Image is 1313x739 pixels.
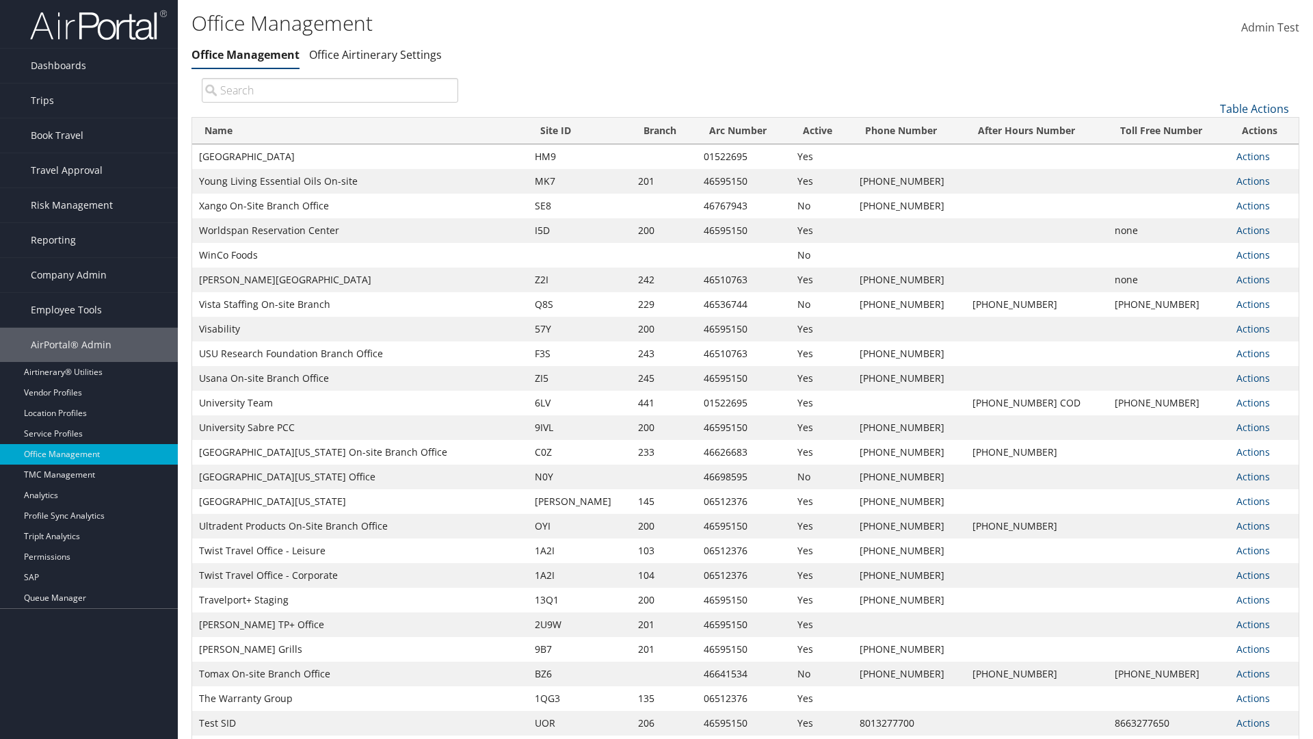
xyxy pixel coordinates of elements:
[791,243,852,268] td: No
[697,686,791,711] td: 06512376
[192,514,528,539] td: Ultradent Products On-Site Branch Office
[1108,662,1230,686] td: [PHONE_NUMBER]
[1236,322,1270,335] a: Actions
[631,588,697,612] td: 200
[192,563,528,588] td: Twist Travel Office - Corporate
[853,662,966,686] td: [PHONE_NUMBER]
[853,118,966,144] th: Phone Number: activate to sort column ascending
[528,637,631,662] td: 9B7
[1236,667,1270,680] a: Actions
[528,514,631,539] td: OYI
[853,637,966,662] td: [PHONE_NUMBER]
[697,711,791,736] td: 46595150
[192,118,528,144] th: Name: activate to sort column ascending
[791,563,852,588] td: Yes
[1236,421,1270,434] a: Actions
[853,415,966,440] td: [PHONE_NUMBER]
[966,662,1108,686] td: [PHONE_NUMBER]
[192,169,528,194] td: Young Living Essential Oils On-site
[697,218,791,243] td: 46595150
[192,711,528,736] td: Test SID
[528,465,631,489] td: N0Y
[631,539,697,563] td: 103
[1108,292,1230,317] td: [PHONE_NUMBER]
[697,465,791,489] td: 46698595
[191,9,930,38] h1: Office Management
[309,47,442,62] a: Office Airtinerary Settings
[528,118,631,144] th: Site ID: activate to sort column ascending
[966,514,1108,539] td: [PHONE_NUMBER]
[1236,544,1270,557] a: Actions
[192,465,528,489] td: [GEOGRAPHIC_DATA][US_STATE] Office
[1108,391,1230,415] td: [PHONE_NUMBER]
[31,49,86,83] span: Dashboards
[1236,692,1270,705] a: Actions
[791,612,852,637] td: Yes
[1236,618,1270,631] a: Actions
[791,317,852,341] td: Yes
[791,144,852,169] td: Yes
[1230,118,1299,144] th: Actions
[631,612,697,637] td: 201
[853,341,966,366] td: [PHONE_NUMBER]
[631,415,697,440] td: 200
[791,391,852,415] td: Yes
[631,637,697,662] td: 201
[1236,298,1270,311] a: Actions
[697,440,791,465] td: 46626683
[697,169,791,194] td: 46595150
[1236,470,1270,483] a: Actions
[791,662,852,686] td: No
[791,366,852,391] td: Yes
[192,268,528,292] td: [PERSON_NAME][GEOGRAPHIC_DATA]
[1108,218,1230,243] td: none
[528,194,631,218] td: SE8
[192,637,528,662] td: [PERSON_NAME] Grills
[192,391,528,415] td: University Team
[791,218,852,243] td: Yes
[192,440,528,465] td: [GEOGRAPHIC_DATA][US_STATE] On-site Branch Office
[791,292,852,317] td: No
[528,415,631,440] td: 9IVL
[631,391,697,415] td: 441
[528,612,631,637] td: 2U9W
[1236,716,1270,729] a: Actions
[1236,174,1270,187] a: Actions
[1236,273,1270,286] a: Actions
[192,662,528,686] td: Tomax On-site Branch Office
[853,465,966,489] td: [PHONE_NUMBER]
[853,292,966,317] td: [PHONE_NUMBER]
[192,588,528,612] td: Travelport+ Staging
[791,465,852,489] td: No
[31,188,113,222] span: Risk Management
[1236,150,1270,163] a: Actions
[528,169,631,194] td: MK7
[1236,248,1270,261] a: Actions
[791,489,852,514] td: Yes
[31,153,103,187] span: Travel Approval
[528,317,631,341] td: 57Y
[1236,372,1270,385] a: Actions
[31,83,54,118] span: Trips
[791,686,852,711] td: Yes
[631,489,697,514] td: 145
[697,612,791,637] td: 46595150
[791,711,852,736] td: Yes
[697,341,791,366] td: 46510763
[192,489,528,514] td: [GEOGRAPHIC_DATA][US_STATE]
[631,292,697,317] td: 229
[697,144,791,169] td: 01522695
[631,341,697,366] td: 243
[697,415,791,440] td: 46595150
[528,341,631,366] td: F3S
[697,118,791,144] th: Arc Number: activate to sort column ascending
[192,539,528,563] td: Twist Travel Office - Leisure
[1241,20,1299,35] span: Admin Test
[853,588,966,612] td: [PHONE_NUMBER]
[631,711,697,736] td: 206
[853,711,966,736] td: 8013277700
[192,415,528,440] td: University Sabre PCC
[192,218,528,243] td: Worldspan Reservation Center
[528,539,631,563] td: 1A2I
[697,366,791,391] td: 46595150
